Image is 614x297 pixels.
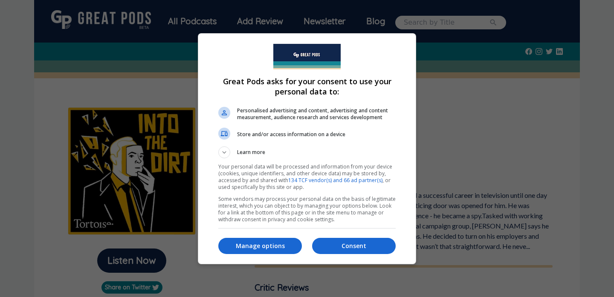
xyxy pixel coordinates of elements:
[312,242,396,250] p: Consent
[218,238,302,254] button: Manage options
[273,44,341,69] img: Welcome to Great Pods
[218,242,302,250] p: Manage options
[312,238,396,254] button: Consent
[198,33,416,264] div: Great Pods asks for your consent to use your personal data to:
[218,146,396,158] button: Learn more
[237,148,265,158] span: Learn more
[218,163,396,191] p: Your personal data will be processed and information from your device (cookies, unique identifier...
[218,76,396,97] h1: Great Pods asks for your consent to use your personal data to:
[288,177,382,184] a: 134 TCF vendor(s) and 66 ad partner(s)
[218,196,396,223] p: Some vendors may process your personal data on the basis of legitimate interest, which you can ob...
[237,131,396,138] span: Store and/or access information on a device
[237,107,396,121] span: Personalised advertising and content, advertising and content measurement, audience research and ...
